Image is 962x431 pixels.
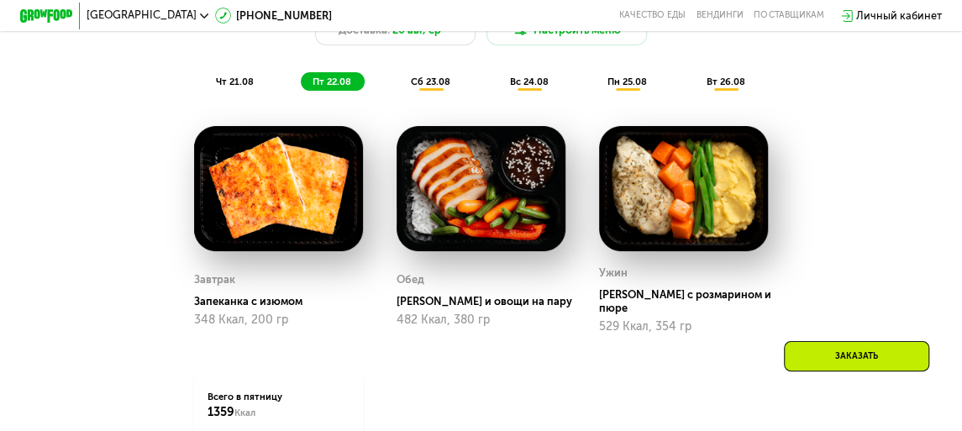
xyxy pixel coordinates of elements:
div: Ужин [599,263,628,283]
span: вт 26.08 [707,76,745,87]
div: Обед [397,270,424,290]
span: Ккал [234,407,255,418]
span: 1359 [207,405,234,419]
a: Качество еды [619,10,686,21]
span: чт 21.08 [216,76,254,87]
div: 348 Ккал, 200 гр [194,313,363,327]
div: 482 Ккал, 380 гр [397,313,565,327]
div: Запеканка с изюмом [194,295,374,308]
a: [PHONE_NUMBER] [215,8,332,24]
div: Всего в пятницу [207,391,350,420]
span: пт 22.08 [313,76,351,87]
span: вс 24.08 [509,76,548,87]
span: сб 23.08 [411,76,450,87]
div: поставщикам [754,10,823,21]
div: Личный кабинет [856,8,942,24]
div: [PERSON_NAME] с розмарином и пюре [599,288,779,315]
div: Завтрак [194,270,235,290]
a: Вендинги [697,10,744,21]
div: [PERSON_NAME] и овощи на пару [397,295,576,308]
div: 529 Ккал, 354 гр [599,320,768,334]
span: [GEOGRAPHIC_DATA] [87,10,197,21]
div: Заказать [784,341,929,371]
span: пн 25.08 [607,76,647,87]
